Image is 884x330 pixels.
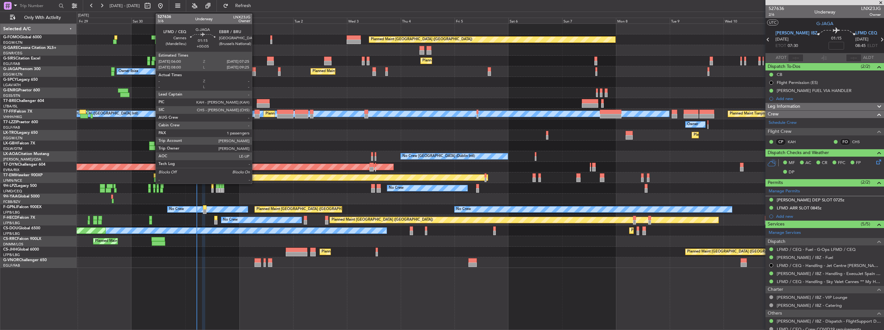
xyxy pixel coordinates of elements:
a: [PERSON_NAME]/QSA [3,157,41,162]
a: LGAV/ATH [3,83,21,87]
span: AC [805,160,811,166]
input: --:-- [788,54,803,62]
a: DNMM/LOS [3,242,23,247]
span: T7-BRE [3,99,16,103]
a: LFPB/LBG [3,252,20,257]
a: [PERSON_NAME] / IBZ - Handling - ExecuJet Spain [PERSON_NAME] / IBZ [777,271,881,276]
input: Trip Number [20,1,57,11]
span: [DATE] [855,36,869,43]
a: LX-TROLegacy 650 [3,131,38,135]
a: LFPB/LBG [3,210,20,215]
span: ALDT [863,55,874,61]
a: G-JAGAPhenom 300 [3,67,41,71]
span: F-GPNJ [3,205,17,209]
div: Planned Maint [GEOGRAPHIC_DATA] ([GEOGRAPHIC_DATA]) [312,67,414,76]
div: No Crew [223,215,238,225]
a: Schedule Crew [769,120,797,126]
a: EGLF/FAB [3,61,20,66]
a: F-GPNJFalcon 900EX [3,205,42,209]
span: 01:15 [831,35,841,42]
div: FO [840,138,850,145]
div: Sat 30 [131,18,185,23]
div: [DATE] [78,13,89,18]
div: No Crew [389,183,404,193]
span: ETOT [775,43,786,49]
a: EGNR/CEG [3,51,23,56]
span: G-JAGA [3,67,18,71]
a: LFMD / CEQ - Handling - Jet Centre [PERSON_NAME] Aviation EGNV / MME [777,263,881,268]
span: 9H-YAA [3,195,18,198]
div: Underway [814,9,835,15]
span: 9H-LPZ [3,184,16,188]
span: Dispatch To-Dos [768,63,800,70]
span: Flight Crew [768,128,792,135]
a: LX-GBHFalcon 7X [3,142,35,145]
a: G-ENRGPraetor 600 [3,88,40,92]
div: Planned Maint [GEOGRAPHIC_DATA] ([GEOGRAPHIC_DATA]) [322,247,423,257]
a: LFPB/LBG [3,231,20,236]
div: CB [777,72,782,77]
a: EVRA/RIX [3,168,19,172]
div: Flight Permission (ES) [777,80,818,85]
a: KAH [788,139,802,145]
span: (2/2) [861,179,870,186]
a: F-HECDFalcon 7X [3,216,35,220]
span: T7-LZZI [3,120,16,124]
div: Owner Ibiza [119,67,138,76]
span: Crew [768,111,779,118]
span: FP [856,160,861,166]
span: FFC [838,160,845,166]
a: G-VNORChallenger 650 [3,258,47,262]
span: 07:30 [788,43,798,49]
a: T7-LZZIPraetor 600 [3,120,38,124]
span: Leg Information [768,103,800,110]
a: LTBA/ISL [3,104,18,109]
div: Mon 1 [239,18,293,23]
span: LFMD CEQ [855,30,877,37]
div: [DATE] [240,13,251,18]
button: Refresh [220,1,259,11]
span: (5/5) [861,221,870,227]
a: G-FOMOGlobal 6000 [3,35,42,39]
div: Mon 8 [616,18,670,23]
a: LFMD / CEQ - Handling - Sky Valet Cannes ** My Handling**LFMD / CEQ [777,279,881,284]
div: Sat 6 [508,18,562,23]
div: CP [775,138,786,145]
a: [PERSON_NAME] / IBZ - Fuel [777,255,833,260]
div: Planned Maint Dusseldorf [694,130,736,140]
div: Wed 3 [347,18,401,23]
a: CS-JHHGlobal 6000 [3,248,39,252]
a: T7-BREChallenger 604 [3,99,44,103]
a: CHS [852,139,867,145]
span: T7-DYN [3,163,18,167]
span: Refresh [230,4,257,8]
a: LFPB/LBG [3,221,20,225]
a: EGLF/FAB [3,125,20,130]
span: LX-GBH [3,142,17,145]
a: LX-AOACitation Mustang [3,152,49,156]
a: EGLF/FAB [3,263,20,268]
a: EGGW/LTN [3,72,23,77]
span: CS-RRC [3,237,17,241]
a: LFMD / CEQ - Fuel - G-Ops LFMD / CEQ [777,247,856,252]
div: LFMD ARR SLOT 0845z [777,205,822,211]
span: (2/2) [861,63,870,70]
div: Planned Maint [GEOGRAPHIC_DATA] ([GEOGRAPHIC_DATA]) [422,56,524,66]
span: 08:45 [855,43,866,49]
a: [PERSON_NAME] / IBZ - Catering [777,303,842,308]
div: Planned Maint [GEOGRAPHIC_DATA] ([GEOGRAPHIC_DATA]) [331,215,433,225]
span: DP [789,169,794,176]
div: Planned Maint [GEOGRAPHIC_DATA] ([GEOGRAPHIC_DATA]) [687,247,789,257]
span: Only With Activity [17,15,68,20]
div: Planned Maint [GEOGRAPHIC_DATA] [163,173,225,182]
div: Planned Maint Tianjin ([GEOGRAPHIC_DATA]) [730,109,805,119]
a: EDLW/DTM [3,146,22,151]
a: CS-RRCFalcon 900LX [3,237,41,241]
span: CS-JHH [3,248,17,252]
div: Planned Maint Athens ([PERSON_NAME] Intl) [167,77,241,87]
div: Tue 2 [293,18,347,23]
span: [PERSON_NAME] IBZ [775,30,817,37]
span: T7-FFI [3,110,14,114]
a: T7-FFIFalcon 7X [3,110,32,114]
div: Thu 4 [401,18,455,23]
